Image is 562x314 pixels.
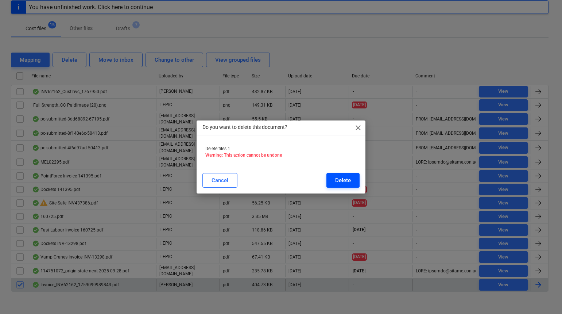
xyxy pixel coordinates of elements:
iframe: Chat Widget [526,279,562,314]
p: Delete files 1 [205,146,356,152]
div: Delete [335,176,351,185]
p: Do you want to delete this document? [202,123,287,131]
div: Cancel [212,176,228,185]
span: close [354,123,363,132]
button: Delete [326,173,360,188]
p: Warning: This action cannot be undone [205,152,356,158]
button: Cancel [202,173,237,188]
